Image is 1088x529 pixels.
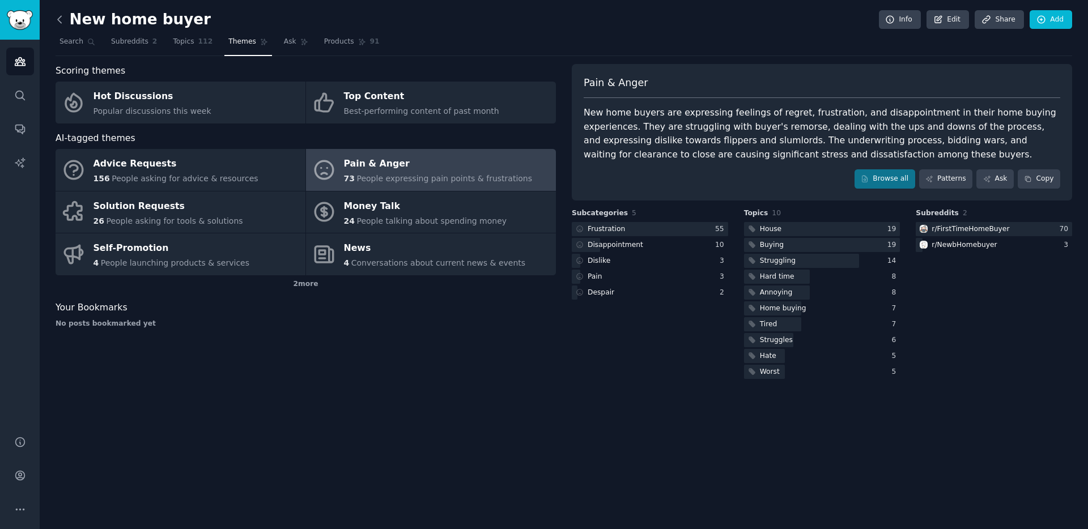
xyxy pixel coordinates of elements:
[344,106,499,116] span: Best-performing content of past month
[963,209,967,217] span: 2
[344,88,499,106] div: Top Content
[916,222,1072,236] a: FirstTimeHomeBuyerr/FirstTimeHomeBuyer70
[56,64,125,78] span: Scoring themes
[916,208,959,219] span: Subreddits
[169,33,216,56] a: Topics112
[56,233,305,275] a: Self-Promotion4People launching products & services
[56,33,99,56] a: Search
[855,169,915,189] a: Browse all
[926,10,969,29] a: Edit
[715,240,728,250] div: 10
[720,288,728,298] div: 2
[324,37,354,47] span: Products
[344,240,526,258] div: News
[356,174,532,183] span: People expressing pain points & frustrations
[228,37,256,47] span: Themes
[744,349,900,363] a: Hate5
[56,131,135,146] span: AI-tagged themes
[975,10,1023,29] a: Share
[56,149,305,191] a: Advice Requests156People asking for advice & resources
[93,240,250,258] div: Self-Promotion
[280,33,312,56] a: Ask
[93,197,243,215] div: Solution Requests
[93,258,99,267] span: 4
[920,241,928,249] img: NewbHomebuyer
[744,301,900,315] a: Home buying7
[306,149,556,191] a: Pain & Anger73People expressing pain points & frustrations
[744,270,900,284] a: Hard time8
[879,10,921,29] a: Info
[892,335,900,345] div: 6
[760,367,780,377] div: Worst
[584,106,1060,161] div: New home buyers are expressing feelings of regret, frustration, and disappointment in their home ...
[744,285,900,300] a: Annoying8
[93,174,110,183] span: 156
[588,256,610,266] div: Dislike
[760,272,794,282] div: Hard time
[744,238,900,252] a: Buying19
[760,224,781,234] div: House
[892,351,900,361] div: 5
[572,208,628,219] span: Subcategories
[760,256,796,266] div: Struggling
[344,258,350,267] span: 4
[760,319,777,330] div: Tired
[344,155,533,173] div: Pain & Anger
[744,365,900,379] a: Worst5
[344,174,355,183] span: 73
[588,288,614,298] div: Despair
[224,33,272,56] a: Themes
[892,288,900,298] div: 8
[887,256,900,266] div: 14
[306,191,556,233] a: Money Talk24People talking about spending money
[720,272,728,282] div: 3
[1064,240,1072,250] div: 3
[588,272,602,282] div: Pain
[920,225,928,233] img: FirstTimeHomeBuyer
[93,88,211,106] div: Hot Discussions
[772,209,781,217] span: 10
[744,333,900,347] a: Struggles6
[916,238,1072,252] a: NewbHomebuyerr/NewbHomebuyer3
[976,169,1014,189] a: Ask
[572,270,728,284] a: Pain3
[632,209,636,217] span: 5
[93,216,104,225] span: 26
[111,37,148,47] span: Subreddits
[760,288,793,298] div: Annoying
[760,304,806,314] div: Home buying
[306,82,556,123] a: Top ContentBest-performing content of past month
[572,238,728,252] a: Disappointment10
[715,224,728,234] div: 55
[370,37,380,47] span: 91
[112,174,258,183] span: People asking for advice & resources
[744,254,900,268] a: Struggling14
[356,216,507,225] span: People talking about spending money
[107,33,161,56] a: Subreddits2
[93,155,258,173] div: Advice Requests
[572,254,728,268] a: Dislike3
[744,222,900,236] a: House19
[932,224,1009,234] div: r/ FirstTimeHomeBuyer
[344,197,507,215] div: Money Talk
[306,233,556,275] a: News4Conversations about current news & events
[760,351,776,361] div: Hate
[59,37,83,47] span: Search
[198,37,213,47] span: 112
[887,240,900,250] div: 19
[351,258,525,267] span: Conversations about current news & events
[887,224,900,234] div: 19
[892,319,900,330] div: 7
[56,319,556,329] div: No posts bookmarked yet
[760,240,784,250] div: Buying
[760,335,793,345] div: Struggles
[932,240,997,250] div: r/ NewbHomebuyer
[919,169,972,189] a: Patterns
[56,275,556,293] div: 2 more
[584,76,648,90] span: Pain & Anger
[56,82,305,123] a: Hot DiscussionsPopular discussions this week
[93,106,211,116] span: Popular discussions this week
[892,367,900,377] div: 5
[284,37,296,47] span: Ask
[1018,169,1060,189] button: Copy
